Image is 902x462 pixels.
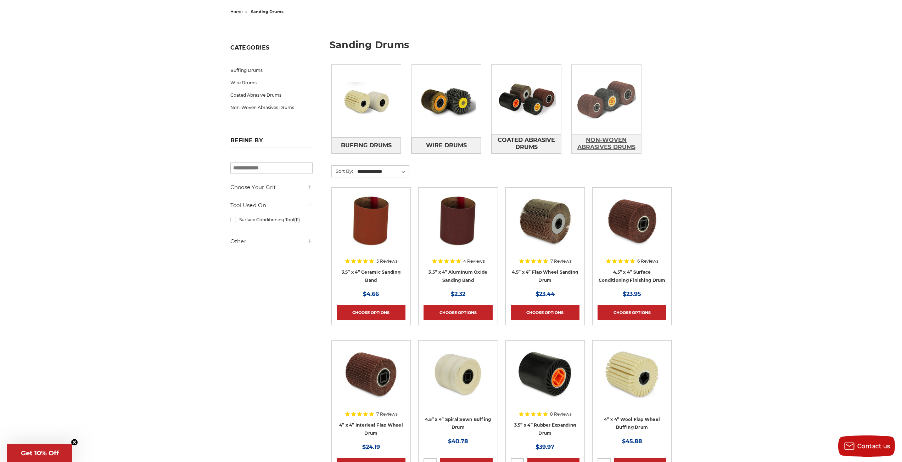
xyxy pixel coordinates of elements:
a: Coated Abrasive Drums [492,134,561,154]
span: (11) [294,217,300,222]
span: 6 Reviews [637,259,659,263]
span: 7 Reviews [550,259,572,263]
a: 3.5” x 4” Rubber Expanding Drum [514,422,576,436]
span: Get 10% Off [21,449,59,457]
img: 4.5 inch x 4 inch flap wheel sanding drum [517,193,573,249]
button: Close teaser [71,439,78,446]
span: 5 Reviews [376,259,398,263]
a: 4 inch interleaf flap wheel drum [337,346,405,414]
a: Choose Options [511,305,579,320]
a: 3.5” x 4” Aluminum Oxide Sanding Band [428,269,487,283]
span: $40.78 [448,438,468,445]
img: Wire Drums [411,67,481,136]
h5: Other [230,237,313,246]
span: Coated Abrasive Drums [492,134,561,153]
h1: sanding drums [330,40,672,55]
a: Wire Drums [230,76,313,89]
label: Sort By: [332,166,353,176]
span: $24.19 [362,444,380,450]
a: 4.5 Inch Muslin Spiral Sewn Buffing Drum [424,346,492,414]
img: 4 inch buffing and polishing drum [604,346,660,402]
img: Coated Abrasive Drums [492,75,561,124]
span: $23.44 [536,291,555,297]
a: Choose Options [598,305,666,320]
a: 3.5x4 inch ceramic sanding band for expanding rubber drum [337,193,405,261]
h5: Categories [230,44,313,55]
a: Choose Options [337,305,405,320]
div: Get 10% OffClose teaser [7,444,72,462]
h5: Choose Your Grit [230,183,313,192]
a: Non-Woven Abrasives Drums [572,134,641,154]
a: Choose Options [424,305,492,320]
a: 3.5 inch rubber expanding drum for sanding belt [511,346,579,414]
a: 3.5x4 inch sanding band for expanding rubber drum [424,193,492,261]
img: 3.5x4 inch sanding band for expanding rubber drum [430,193,486,249]
span: Wire Drums [426,139,467,152]
img: 4.5 Inch Muslin Spiral Sewn Buffing Drum [430,346,486,402]
a: home [230,9,243,14]
span: Contact us [857,443,890,450]
a: 4.5” x 4” Surface Conditioning Finishing Drum [599,269,666,283]
h5: Tool Used On [230,201,313,210]
span: $2.32 [451,291,465,297]
img: 3.5 inch rubber expanding drum for sanding belt [517,346,573,402]
a: 4.5” x 4” Spiral Sewn Buffing Drum [425,417,491,430]
span: sanding drums [251,9,284,14]
a: 4” x 4” Wool Flap Wheel Buffing Drum [604,417,660,430]
a: 4 inch buffing and polishing drum [598,346,666,414]
a: Buffing Drums [230,64,313,76]
a: 3.5” x 4” Ceramic Sanding Band [342,269,400,283]
button: Contact us [838,435,895,457]
span: Non-Woven Abrasives Drums [572,134,641,153]
a: 4.5 Inch Surface Conditioning Finishing Drum [598,193,666,261]
a: 4” x 4” Interleaf Flap Wheel Drum [339,422,403,436]
span: $23.95 [623,291,641,297]
select: Sort By: [356,166,409,177]
a: Non-Woven Abrasives Drums [230,101,313,114]
a: Coated Abrasive Drums [230,89,313,101]
img: 4.5 Inch Surface Conditioning Finishing Drum [604,193,660,249]
span: 4 Reviews [463,259,485,263]
span: 7 Reviews [376,412,398,416]
span: Buffing Drums [341,139,392,152]
a: Buffing Drums [332,137,401,153]
img: Buffing Drums [332,77,401,126]
a: Surface Conditioning Tool [230,213,313,226]
span: $45.88 [622,438,642,445]
a: 4.5” x 4” Flap Wheel Sanding Drum [512,269,578,283]
span: 8 Reviews [550,412,572,416]
img: Non-Woven Abrasives Drums [572,75,641,124]
img: 3.5x4 inch ceramic sanding band for expanding rubber drum [343,193,399,249]
a: Wire Drums [411,137,481,153]
span: $4.66 [363,291,379,297]
a: 4.5 inch x 4 inch flap wheel sanding drum [511,193,579,261]
img: 4 inch interleaf flap wheel drum [343,346,399,402]
h5: Refine by [230,137,313,148]
span: $39.97 [536,444,554,450]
